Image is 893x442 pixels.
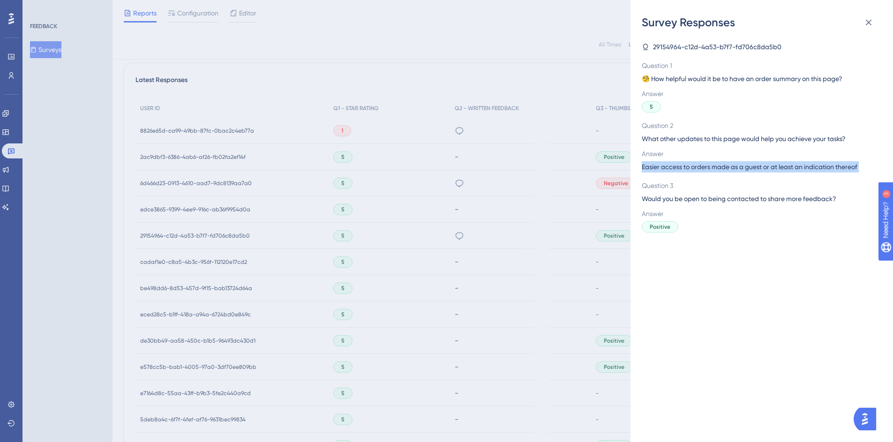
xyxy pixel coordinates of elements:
[642,208,874,219] span: Answer
[642,133,874,144] span: What other updates to this page would help you achieve your tasks?
[854,405,882,433] iframe: UserGuiding AI Assistant Launcher
[642,88,874,99] span: Answer
[642,60,874,71] span: Question 1
[653,41,781,52] span: 29154964-c12d-4a53-b7f7-fd706c8da5b0
[650,103,653,111] span: 5
[642,180,874,191] span: Question 3
[642,193,874,204] span: Would you be open to being contacted to share more feedback?
[642,148,874,159] span: Answer
[642,161,857,172] span: Easier access to orders made as a guest or at least an indication thereof
[22,2,59,14] span: Need Help?
[65,5,68,12] div: 3
[650,223,670,231] span: Positive
[642,73,874,84] span: 🧐 How helpful would it be to have an order summary on this page?
[642,15,882,30] div: Survey Responses
[642,120,874,131] span: Question 2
